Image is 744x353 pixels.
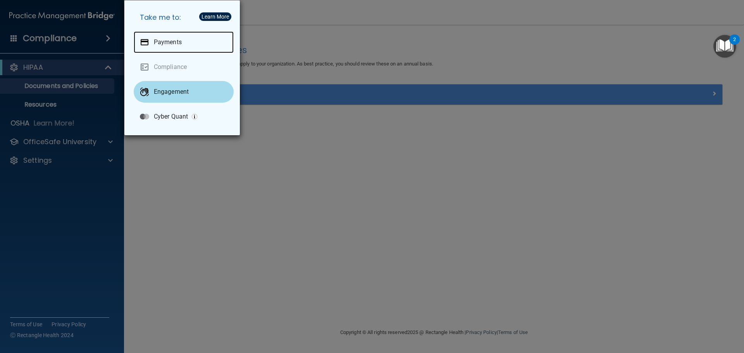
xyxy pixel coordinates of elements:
[733,40,736,50] div: 2
[134,56,234,78] a: Compliance
[134,7,234,28] h5: Take me to:
[134,81,234,103] a: Engagement
[201,14,229,19] div: Learn More
[713,35,736,58] button: Open Resource Center, 2 new notifications
[134,106,234,127] a: Cyber Quant
[199,12,231,21] button: Learn More
[154,38,182,46] p: Payments
[154,113,188,121] p: Cyber Quant
[154,88,189,96] p: Engagement
[134,31,234,53] a: Payments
